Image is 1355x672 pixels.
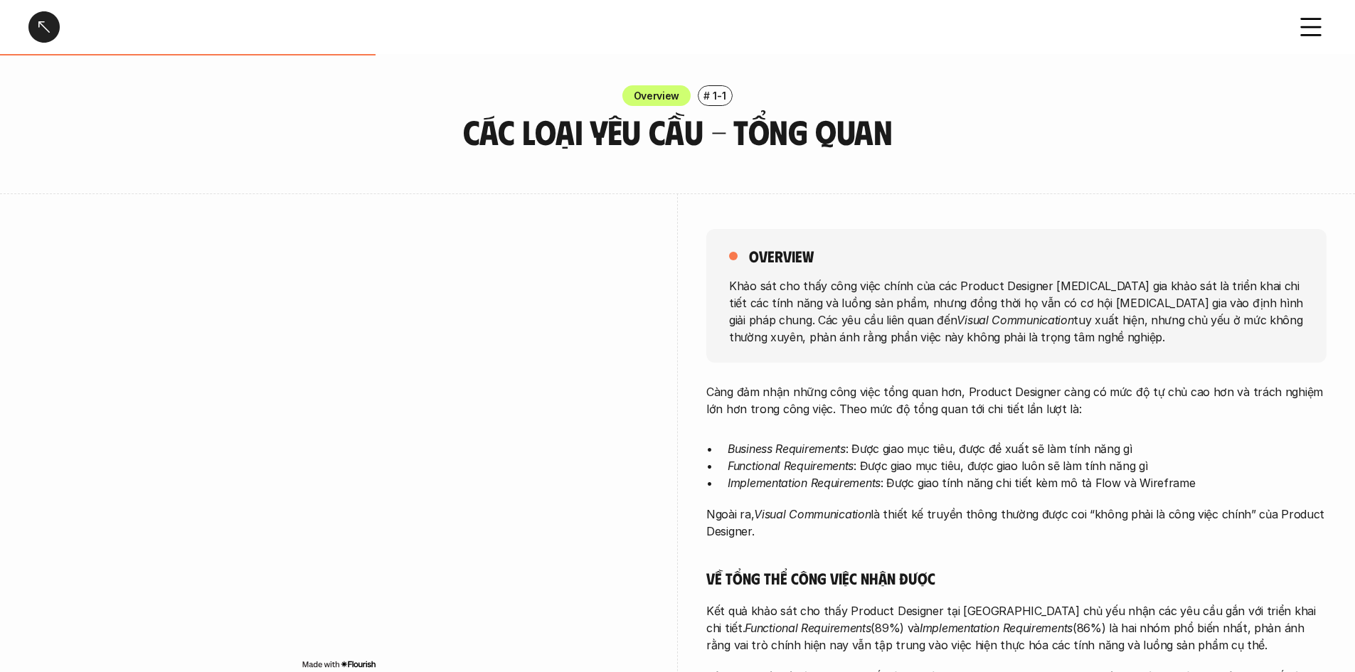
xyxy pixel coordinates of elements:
[728,442,846,456] em: Business Requirements
[728,474,1327,491] p: : Được giao tính năng chi tiết kèm mô tả Flow và Wireframe
[957,312,1073,326] em: Visual Communication
[728,457,1327,474] p: : Được giao mục tiêu, được giao luôn sẽ làm tính năng gì
[745,621,871,635] em: Functional Requirements
[728,476,881,490] em: Implementation Requirements
[728,440,1327,457] p: : Được giao mục tiêu, được đề xuất sẽ làm tính năng gì
[713,88,726,103] p: 1-1
[729,277,1304,345] p: Khảo sát cho thấy công việc chính của các Product Designer [MEDICAL_DATA] gia khảo sát là triển k...
[728,459,854,473] em: Functional Requirements
[706,602,1327,654] p: Kết quả khảo sát cho thấy Product Designer tại [GEOGRAPHIC_DATA] chủ yếu nhận các yêu cầu gắn với...
[920,621,1073,635] em: Implementation Requirements
[749,246,814,266] h5: overview
[706,506,1327,540] p: Ngoài ra, là thiết kế truyền thông thường được coi “không phải là công việc chính” của Product De...
[706,568,1327,588] h5: Về tổng thể công việc nhận được
[28,229,649,656] iframe: Interactive or visual content
[706,383,1327,417] p: Càng đảm nhận những công việc tổng quan hơn, Product Designer càng có mức độ tự chủ cao hơn và tr...
[703,90,710,101] h6: #
[302,658,376,670] img: Made with Flourish
[376,113,980,151] h3: Các loại yêu cầu - Tổng quan
[634,88,680,103] p: Overview
[754,507,871,521] em: Visual Communication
